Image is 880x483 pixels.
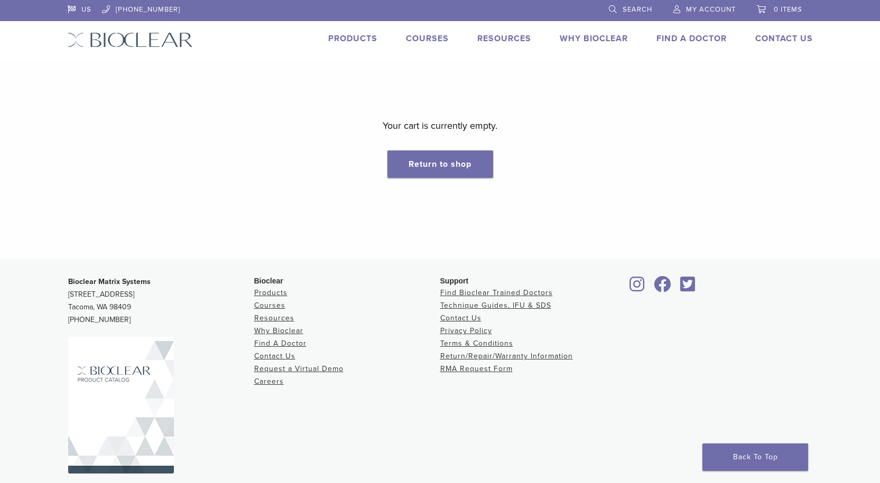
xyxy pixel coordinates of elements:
a: Return to shop [387,150,493,178]
a: Technique Guides, IFU & SDS [440,301,551,310]
a: Products [254,288,288,297]
span: Search [623,5,652,14]
a: RMA Request Form [440,364,513,373]
a: Find A Doctor [656,33,727,44]
img: Bioclear [68,32,193,48]
a: Bioclear [626,282,649,293]
a: Why Bioclear [560,33,628,44]
a: Contact Us [755,33,813,44]
span: 0 items [774,5,802,14]
a: Privacy Policy [440,326,492,335]
strong: Bioclear Matrix Systems [68,277,151,286]
a: Bioclear [651,282,675,293]
a: Bioclear [677,282,699,293]
img: Bioclear [68,337,174,473]
span: Bioclear [254,277,283,285]
a: Courses [254,301,285,310]
a: Resources [254,314,294,323]
a: Return/Repair/Warranty Information [440,352,573,361]
p: Your cart is currently empty. [383,118,497,134]
a: Request a Virtual Demo [254,364,344,373]
a: Terms & Conditions [440,339,513,348]
a: Why Bioclear [254,326,303,335]
a: Careers [254,377,284,386]
a: Contact Us [440,314,481,323]
a: Products [328,33,377,44]
span: My Account [686,5,736,14]
a: Find Bioclear Trained Doctors [440,288,553,297]
a: Find A Doctor [254,339,307,348]
a: Contact Us [254,352,295,361]
a: Courses [406,33,449,44]
a: Resources [477,33,531,44]
p: [STREET_ADDRESS] Tacoma, WA 98409 [PHONE_NUMBER] [68,276,254,326]
a: Back To Top [702,443,808,471]
span: Support [440,277,469,285]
